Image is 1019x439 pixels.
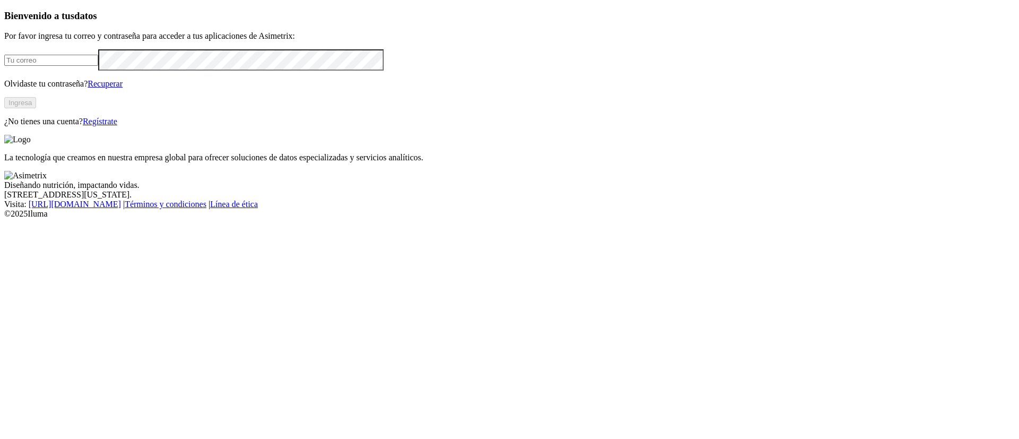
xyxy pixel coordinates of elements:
a: [URL][DOMAIN_NAME] [29,200,121,209]
p: ¿No tienes una cuenta? [4,117,1015,126]
div: © 2025 Iluma [4,209,1015,219]
span: datos [74,10,97,21]
a: Recuperar [88,79,123,88]
a: Términos y condiciones [125,200,206,209]
div: Diseñando nutrición, impactando vidas. [4,180,1015,190]
img: Asimetrix [4,171,47,180]
a: Línea de ética [210,200,258,209]
p: Olvidaste tu contraseña? [4,79,1015,89]
div: Visita : | | [4,200,1015,209]
a: Regístrate [83,117,117,126]
input: Tu correo [4,55,98,66]
p: Por favor ingresa tu correo y contraseña para acceder a tus aplicaciones de Asimetrix: [4,31,1015,41]
h3: Bienvenido a tus [4,10,1015,22]
img: Logo [4,135,31,144]
div: [STREET_ADDRESS][US_STATE]. [4,190,1015,200]
p: La tecnología que creamos en nuestra empresa global para ofrecer soluciones de datos especializad... [4,153,1015,162]
button: Ingresa [4,97,36,108]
